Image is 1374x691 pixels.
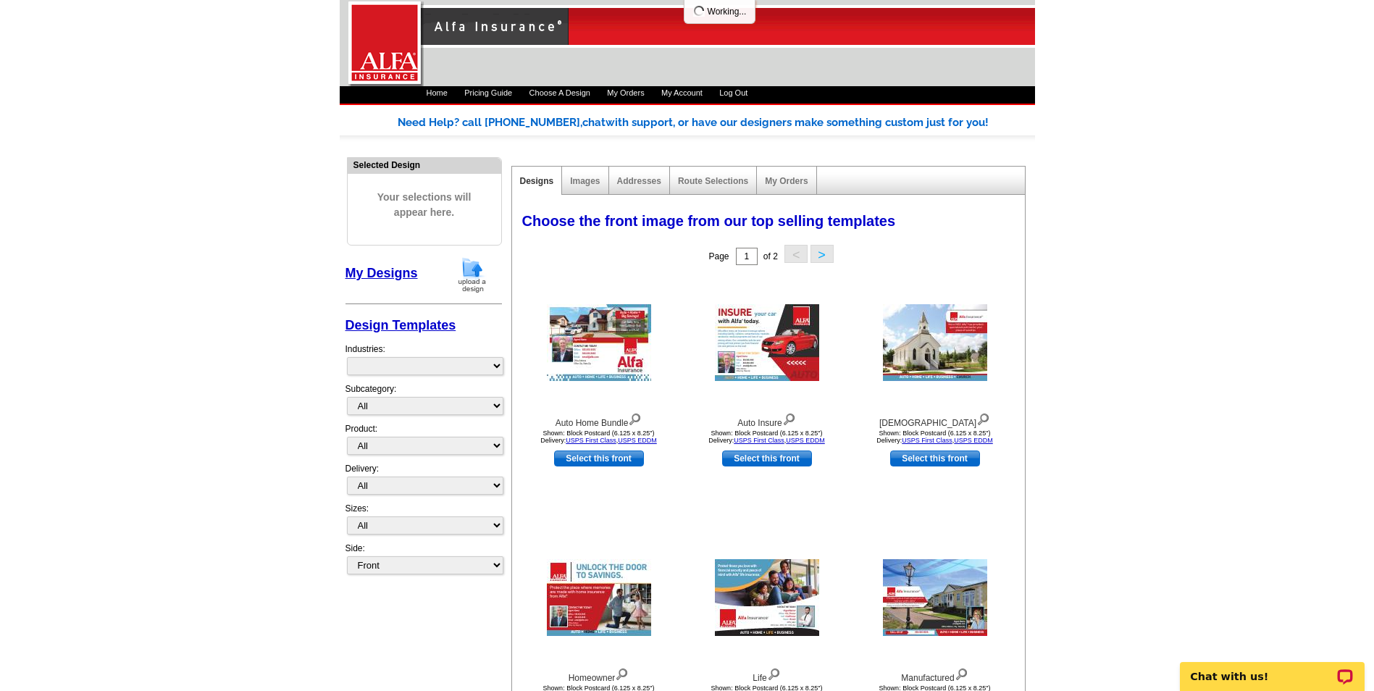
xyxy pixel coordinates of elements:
div: Delivery: [345,462,502,502]
div: [DEMOGRAPHIC_DATA] [855,410,1015,430]
img: Homeowner [547,559,651,636]
div: Shown: Block Postcard (6.125 x 8.25") Delivery: , [855,430,1015,444]
div: Need Help? call [PHONE_NUMBER], with support, or have our designers make something custom just fo... [398,114,1035,131]
a: My Designs [345,266,418,280]
div: Subcategory: [345,382,502,422]
a: use this design [890,451,980,466]
a: Pricing Guide [464,88,512,97]
a: Addresses [617,176,661,186]
img: view design details [767,665,781,681]
a: My Orders [765,176,808,186]
a: USPS First Class [566,437,616,444]
span: of 2 [763,251,778,261]
a: Choose A Design [529,88,590,97]
div: Shown: Block Postcard (6.125 x 8.25") Delivery: , [519,430,679,444]
a: My Orders [607,88,644,97]
a: USPS EDDM [786,437,825,444]
a: Log Out [719,88,747,97]
span: chat [582,116,606,129]
a: My Account [661,88,703,97]
a: USPS First Class [902,437,952,444]
iframe: LiveChat chat widget [1170,645,1374,691]
img: Church [883,304,987,381]
img: view design details [955,665,968,681]
div: Manufactured [855,665,1015,684]
div: Product: [345,422,502,462]
a: USPS EDDM [954,437,993,444]
img: Auto Home Bundle [547,304,651,381]
div: Industries: [345,335,502,382]
div: Sizes: [345,502,502,542]
img: loading... [693,5,705,17]
div: Homeowner [519,665,679,684]
span: Your selections will appear here. [359,175,490,235]
a: Design Templates [345,318,456,332]
div: Auto Insure [687,410,847,430]
a: USPS First Class [734,437,784,444]
a: use this design [722,451,812,466]
button: < [784,245,808,263]
a: use this design [554,451,644,466]
span: Choose the front image from our top selling templates [522,213,896,229]
img: Manufactured [883,559,987,636]
a: Route Selections [678,176,748,186]
div: Auto Home Bundle [519,410,679,430]
img: view design details [628,410,642,426]
img: view design details [976,410,990,426]
img: Auto Insure [715,304,819,381]
a: Home [427,88,448,97]
button: > [810,245,834,263]
div: Selected Design [348,158,501,172]
a: Images [570,176,600,186]
span: Page [708,251,729,261]
img: Life [715,559,819,636]
div: Shown: Block Postcard (6.125 x 8.25") Delivery: , [687,430,847,444]
a: Designs [520,176,554,186]
img: upload-design [453,256,491,293]
img: view design details [615,665,629,681]
a: USPS EDDM [618,437,657,444]
img: view design details [782,410,796,426]
div: Life [687,665,847,684]
div: Side: [345,542,502,576]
